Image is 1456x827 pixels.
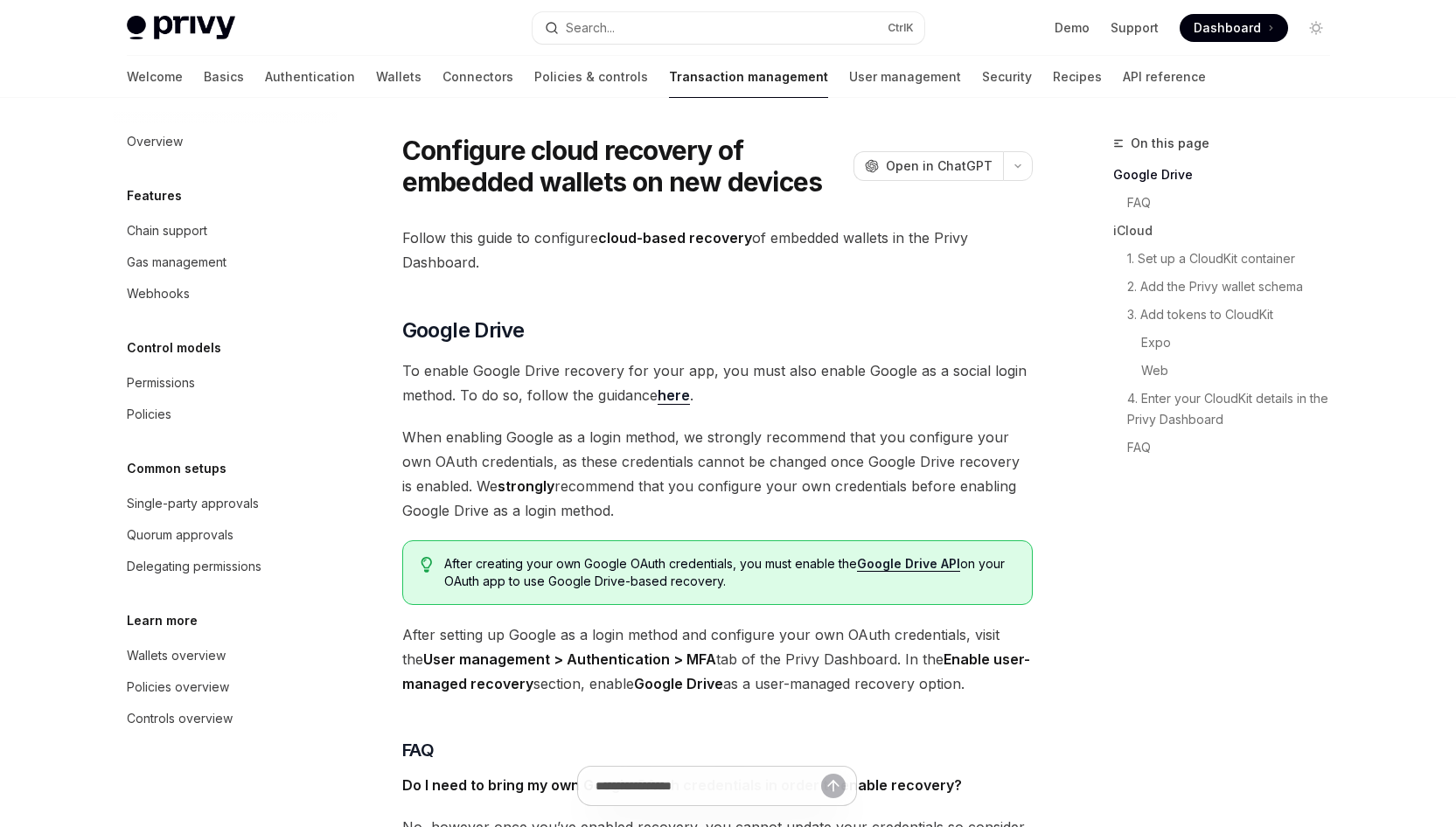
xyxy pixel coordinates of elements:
a: User management [849,56,961,98]
div: Policies overview [127,677,229,698]
h5: Features [127,185,182,206]
span: Open in ChatGPT [886,157,993,175]
a: Chain support [113,215,337,247]
h5: Common setups [127,458,226,479]
a: Overview [113,126,337,157]
a: Security [982,56,1032,98]
a: FAQ [1127,434,1344,462]
strong: cloud-based recovery [598,229,752,247]
a: Support [1111,19,1159,37]
h5: Learn more [127,610,198,631]
a: Demo [1055,19,1090,37]
h1: Configure cloud recovery of embedded wallets on new devices [402,135,846,198]
div: Delegating permissions [127,556,261,577]
div: Gas management [127,252,226,273]
a: 1. Set up a CloudKit container [1127,245,1344,273]
div: Policies [127,404,171,425]
a: Transaction management [669,56,828,98]
div: Single-party approvals [127,493,259,514]
div: Search... [566,17,615,38]
a: Expo [1141,329,1344,357]
a: API reference [1123,56,1206,98]
button: Open in ChatGPT [853,151,1003,181]
svg: Tip [421,557,433,573]
a: Wallets [376,56,421,98]
div: Chain support [127,220,207,241]
h5: Control models [127,337,221,358]
strong: strongly [498,477,554,495]
a: Policies & controls [534,56,648,98]
div: Permissions [127,372,195,393]
a: Connectors [442,56,513,98]
div: Wallets overview [127,645,226,666]
a: 2. Add the Privy wallet schema [1127,273,1344,301]
a: iCloud [1113,217,1344,245]
div: Quorum approvals [127,525,233,546]
span: After setting up Google as a login method and configure your own OAuth credentials, visit the tab... [402,622,1033,696]
a: 3. Add tokens to CloudKit [1127,301,1344,329]
a: Policies overview [113,671,337,703]
div: Webhooks [127,283,190,304]
a: Authentication [265,56,355,98]
a: Gas management [113,247,337,278]
a: Controls overview [113,703,337,734]
a: Google Drive API [857,556,960,572]
span: Google Drive [402,316,525,344]
span: Follow this guide to configure of embedded wallets in the Privy Dashboard. [402,226,1033,275]
a: Web [1141,357,1344,385]
span: To enable Google Drive recovery for your app, you must also enable Google as a social login metho... [402,358,1033,407]
div: Overview [127,131,183,152]
a: Permissions [113,367,337,399]
a: Single-party approvals [113,488,337,519]
a: Wallets overview [113,640,337,671]
span: On this page [1131,133,1209,154]
div: Controls overview [127,708,233,729]
a: Dashboard [1180,14,1288,42]
a: Quorum approvals [113,519,337,551]
strong: User management > Authentication > MFA [423,650,716,668]
a: Google Drive [1113,161,1344,189]
strong: Google Drive [634,675,723,692]
span: Dashboard [1194,19,1261,37]
a: Policies [113,399,337,430]
a: 4. Enter your CloudKit details in the Privy Dashboard [1127,385,1344,434]
a: Webhooks [113,278,337,309]
button: Search...CtrlK [533,12,924,44]
a: Basics [204,56,244,98]
a: Delegating permissions [113,551,337,582]
a: Welcome [127,56,183,98]
span: After creating your own Google OAuth credentials, you must enable the on your OAuth app to use Go... [444,555,1014,590]
button: Toggle dark mode [1302,14,1330,42]
a: FAQ [1127,189,1344,217]
button: Send message [821,774,846,798]
span: Ctrl K [888,21,914,35]
span: FAQ [402,738,435,762]
a: Recipes [1053,56,1102,98]
img: light logo [127,16,235,40]
a: here [658,386,690,405]
span: When enabling Google as a login method, we strongly recommend that you configure your own OAuth c... [402,425,1033,523]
